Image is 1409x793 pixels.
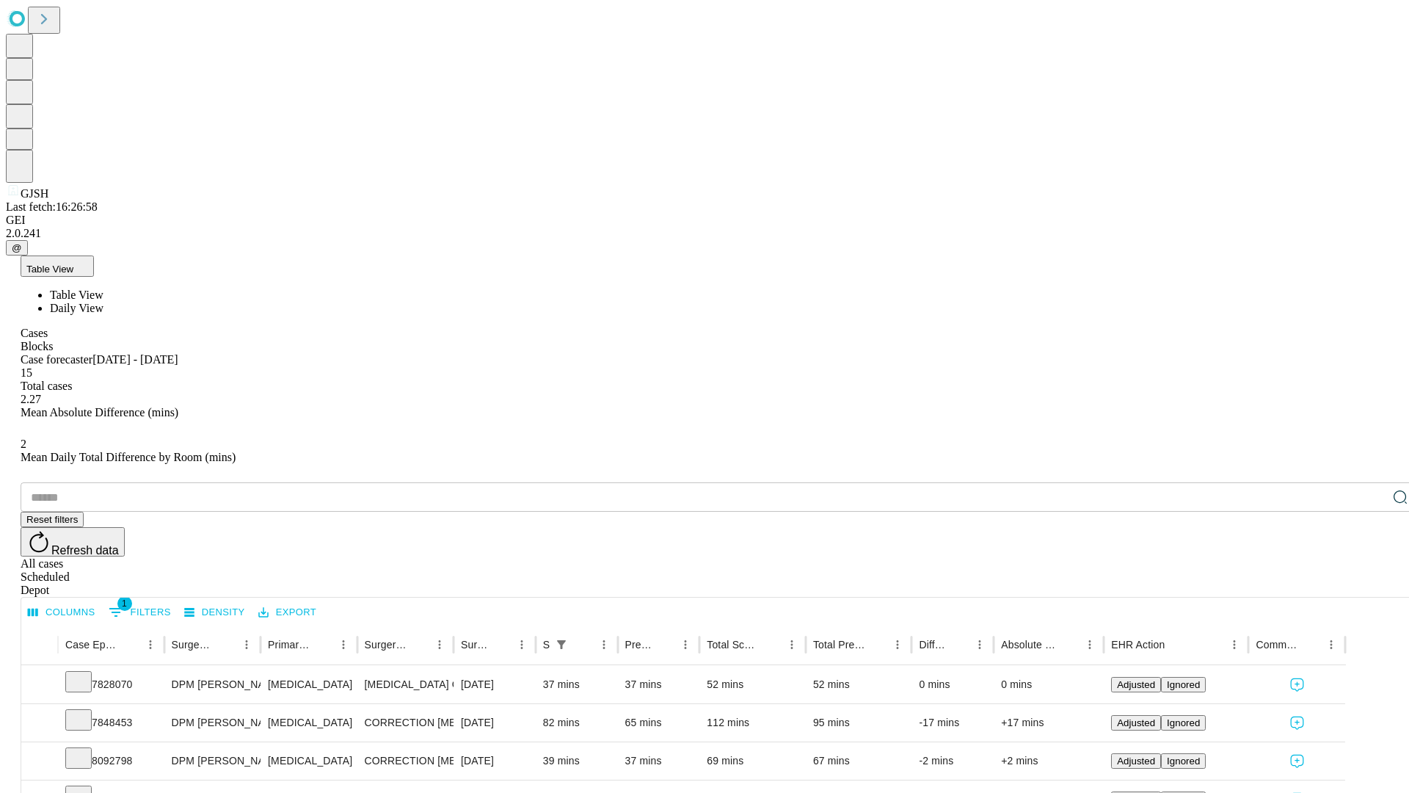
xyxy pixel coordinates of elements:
[707,639,760,651] div: Total Scheduled Duration
[117,596,132,611] span: 1
[573,634,594,655] button: Sort
[268,639,310,651] div: Primary Service
[92,353,178,366] span: [DATE] - [DATE]
[949,634,969,655] button: Sort
[409,634,429,655] button: Sort
[29,749,51,775] button: Expand
[813,639,866,651] div: Total Predicted Duration
[172,742,253,780] div: DPM [PERSON_NAME] [PERSON_NAME]
[268,704,349,742] div: [MEDICAL_DATA]
[625,639,654,651] div: Predicted In Room Duration
[675,634,696,655] button: Menu
[365,666,446,703] div: [MEDICAL_DATA] COMPLETE EXCISION 5TH [MEDICAL_DATA] HEAD
[1321,634,1341,655] button: Menu
[21,187,48,200] span: GJSH
[1161,715,1206,731] button: Ignored
[1166,634,1187,655] button: Sort
[919,742,986,780] div: -2 mins
[120,634,140,655] button: Sort
[1224,634,1245,655] button: Menu
[1117,756,1155,767] span: Adjusted
[511,634,532,655] button: Menu
[313,634,333,655] button: Sort
[543,639,550,651] div: Scheduled In Room Duration
[1300,634,1321,655] button: Sort
[813,704,905,742] div: 95 mins
[21,393,41,405] span: 2.27
[50,289,103,301] span: Table View
[255,601,320,624] button: Export
[365,742,446,780] div: CORRECTION [MEDICAL_DATA]
[1167,717,1200,728] span: Ignored
[867,634,887,655] button: Sort
[365,639,407,651] div: Surgery Name
[813,666,905,703] div: 52 mins
[181,601,249,624] button: Density
[65,742,157,780] div: 8092798
[172,704,253,742] div: DPM [PERSON_NAME] [PERSON_NAME]
[919,639,947,651] div: Difference
[65,639,118,651] div: Case Epic Id
[625,742,693,780] div: 37 mins
[1111,677,1161,692] button: Adjusted
[29,673,51,698] button: Expand
[1117,717,1155,728] span: Adjusted
[707,704,798,742] div: 112 mins
[24,601,99,624] button: Select columns
[707,666,798,703] div: 52 mins
[21,512,84,527] button: Reset filters
[813,742,905,780] div: 67 mins
[6,200,98,213] span: Last fetch: 16:26:58
[140,634,161,655] button: Menu
[268,742,349,780] div: [MEDICAL_DATA]
[1256,639,1298,651] div: Comments
[461,639,489,651] div: Surgery Date
[216,634,236,655] button: Sort
[429,634,450,655] button: Menu
[1111,715,1161,731] button: Adjusted
[1059,634,1079,655] button: Sort
[919,666,986,703] div: 0 mins
[1001,704,1096,742] div: +17 mins
[625,666,693,703] div: 37 mins
[887,634,908,655] button: Menu
[1001,639,1057,651] div: Absolute Difference
[333,634,354,655] button: Menu
[6,240,28,256] button: @
[1161,677,1206,692] button: Ignored
[551,634,572,655] div: 1 active filter
[461,666,528,703] div: [DATE]
[461,704,528,742] div: [DATE]
[782,634,802,655] button: Menu
[21,380,72,392] span: Total cases
[51,544,119,557] span: Refresh data
[594,634,614,655] button: Menu
[21,256,94,277] button: Table View
[26,514,78,525] span: Reset filters
[543,704,611,742] div: 82 mins
[551,634,572,655] button: Show filters
[21,366,32,379] span: 15
[21,527,125,557] button: Refresh data
[1117,679,1155,690] span: Adjusted
[21,406,178,419] span: Mean Absolute Difference (mins)
[625,704,693,742] div: 65 mins
[65,666,157,703] div: 7828070
[21,438,26,450] span: 2
[919,704,986,742] div: -17 mins
[105,601,175,624] button: Show filters
[969,634,990,655] button: Menu
[1001,666,1096,703] div: 0 mins
[365,704,446,742] div: CORRECTION [MEDICAL_DATA], RESECTION [MEDICAL_DATA] BASE
[1111,753,1161,769] button: Adjusted
[543,742,611,780] div: 39 mins
[1079,634,1100,655] button: Menu
[1161,753,1206,769] button: Ignored
[1167,679,1200,690] span: Ignored
[1111,639,1165,651] div: EHR Action
[543,666,611,703] div: 37 mins
[50,302,103,314] span: Daily View
[26,264,73,275] span: Table View
[268,666,349,703] div: [MEDICAL_DATA]
[491,634,511,655] button: Sort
